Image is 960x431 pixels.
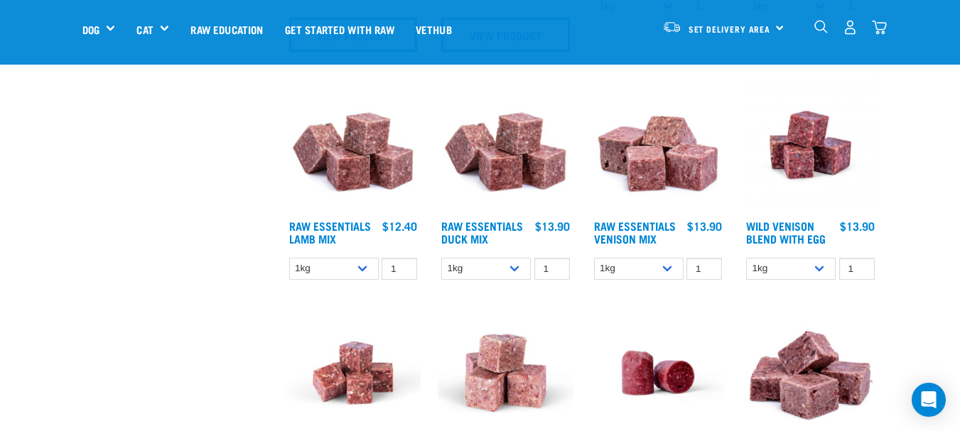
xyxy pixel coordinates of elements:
a: Cat [136,21,153,38]
a: Wild Venison Blend with Egg [746,222,826,241]
div: $12.40 [382,219,417,232]
img: 1113 RE Venison Mix 01 [590,77,726,213]
div: $13.90 [840,219,875,232]
input: 1 [839,258,875,280]
a: Vethub [405,1,463,58]
a: Raw Essentials Duck Mix [441,222,523,241]
div: Open Intercom Messenger [912,383,946,417]
input: 1 [382,258,417,280]
img: ?1041 RE Lamb Mix 01 [438,77,573,213]
img: home-icon@2x.png [872,20,887,35]
a: Get started with Raw [274,1,405,58]
a: Raw Education [180,1,274,58]
div: $13.90 [535,219,570,232]
img: user.png [843,20,858,35]
a: Raw Essentials Venison Mix [594,222,676,241]
a: Raw Essentials Lamb Mix [289,222,371,241]
input: 1 [686,258,722,280]
span: Set Delivery Area [689,26,771,31]
img: Venison Egg 1616 [743,77,878,213]
input: 1 [534,258,570,280]
img: home-icon-1@2x.png [814,20,828,33]
div: $13.90 [687,219,722,232]
a: Dog [82,21,99,38]
img: van-moving.png [662,21,681,33]
img: ?1041 RE Lamb Mix 01 [286,77,421,213]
